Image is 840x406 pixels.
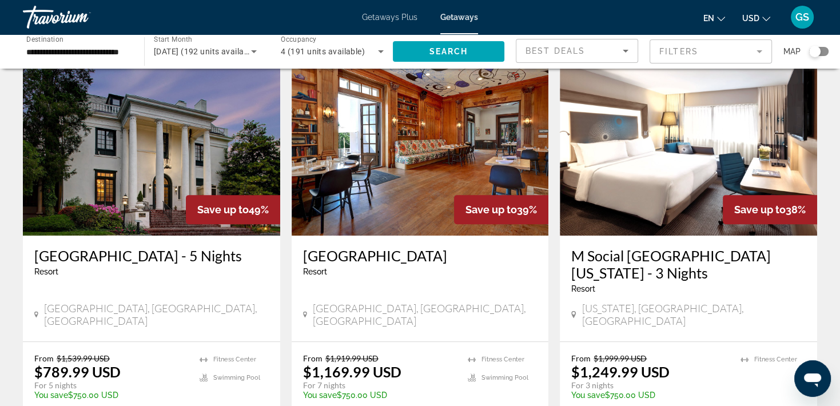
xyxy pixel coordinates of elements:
[23,53,280,236] img: S068E01X.jpg
[281,35,317,43] span: Occupancy
[23,2,137,32] a: Travorium
[154,47,258,56] span: [DATE] (192 units available)
[754,356,797,363] span: Fitness Center
[303,267,327,276] span: Resort
[393,41,504,62] button: Search
[303,391,457,400] p: $750.00 USD
[313,302,538,327] span: [GEOGRAPHIC_DATA], [GEOGRAPHIC_DATA], [GEOGRAPHIC_DATA]
[440,13,478,22] a: Getaways
[795,11,809,23] span: GS
[292,53,549,236] img: S068O01X.jpg
[303,380,457,391] p: For 7 nights
[481,356,524,363] span: Fitness Center
[703,10,725,26] button: Change language
[742,14,759,23] span: USD
[213,356,256,363] span: Fitness Center
[34,353,54,363] span: From
[186,195,280,224] div: 49%
[303,363,401,380] p: $1,169.99 USD
[303,391,337,400] span: You save
[34,363,121,380] p: $789.99 USD
[571,353,591,363] span: From
[571,247,806,281] a: M Social [GEOGRAPHIC_DATA] [US_STATE] - 3 Nights
[465,204,517,216] span: Save up to
[734,204,786,216] span: Save up to
[34,247,269,264] a: [GEOGRAPHIC_DATA] - 5 Nights
[34,391,188,400] p: $750.00 USD
[213,374,260,381] span: Swimming Pool
[571,380,729,391] p: For 3 nights
[526,46,585,55] span: Best Deals
[650,39,772,64] button: Filter
[154,35,192,43] span: Start Month
[794,360,831,397] iframe: Button to launch messaging window
[34,380,188,391] p: For 5 nights
[582,302,806,327] span: [US_STATE], [GEOGRAPHIC_DATA], [GEOGRAPHIC_DATA]
[571,284,595,293] span: Resort
[594,353,647,363] span: $1,999.99 USD
[783,43,801,59] span: Map
[571,391,729,400] p: $750.00 USD
[742,10,770,26] button: Change currency
[303,247,538,264] a: [GEOGRAPHIC_DATA]
[34,391,68,400] span: You save
[26,35,63,43] span: Destination
[454,195,548,224] div: 39%
[34,267,58,276] span: Resort
[560,53,817,236] img: RT73I01X.jpg
[703,14,714,23] span: en
[44,302,269,327] span: [GEOGRAPHIC_DATA], [GEOGRAPHIC_DATA], [GEOGRAPHIC_DATA]
[429,47,468,56] span: Search
[303,353,323,363] span: From
[481,374,528,381] span: Swimming Pool
[325,353,379,363] span: $1,919.99 USD
[281,47,365,56] span: 4 (191 units available)
[362,13,417,22] a: Getaways Plus
[526,44,628,58] mat-select: Sort by
[197,204,249,216] span: Save up to
[57,353,110,363] span: $1,539.99 USD
[787,5,817,29] button: User Menu
[723,195,817,224] div: 38%
[571,363,670,380] p: $1,249.99 USD
[571,391,605,400] span: You save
